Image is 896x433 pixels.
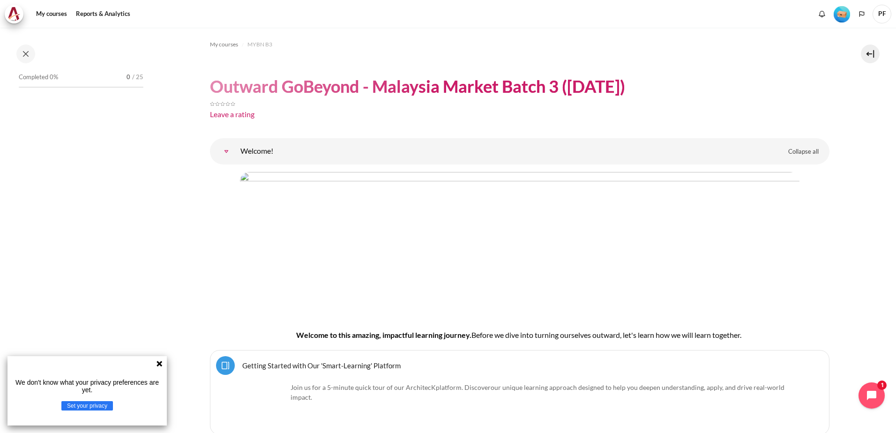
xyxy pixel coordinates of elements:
img: Architeck [7,7,21,21]
a: Getting Started with Our 'Smart-Learning' Platform [242,361,401,370]
nav: Navigation bar [210,37,829,52]
img: Level #1 [834,6,850,22]
span: My courses [210,40,238,49]
a: My courses [33,5,70,23]
span: our unique learning approach designed to help you deepen understanding, apply, and drive real-wor... [291,383,784,401]
p: We don't know what your privacy preferences are yet. [11,379,163,394]
span: 0 [127,73,130,82]
div: Show notification window with no new notifications [815,7,829,21]
a: Leave a rating [210,110,254,119]
a: Welcome! [217,142,236,161]
span: / 25 [132,73,143,82]
img: platform logo [240,382,287,429]
span: B [471,330,476,339]
span: Collapse all [788,147,819,157]
h1: Outward GoBeyond - Malaysia Market Batch 3 ([DATE]) [210,75,625,97]
span: PF [873,5,891,23]
div: Level #1 [834,5,850,22]
span: MYBN B3 [247,40,272,49]
button: Languages [855,7,869,21]
a: User menu [873,5,891,23]
a: Architeck Architeck [5,5,28,23]
button: Set your privacy [61,401,113,411]
a: Level #1 [830,5,854,22]
a: MYBN B3 [247,39,272,50]
h4: Welcome to this amazing, impactful learning journey. [240,329,799,341]
a: Collapse all [781,144,826,160]
span: . [291,383,784,401]
a: Reports & Analytics [73,5,134,23]
span: Completed 0% [19,73,58,82]
a: My courses [210,39,238,50]
span: efore we dive into turning ourselves outward, let's learn how we will learn together. [476,330,741,339]
p: Join us for a 5-minute quick tour of our ArchitecK platform. Discover [240,382,799,402]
